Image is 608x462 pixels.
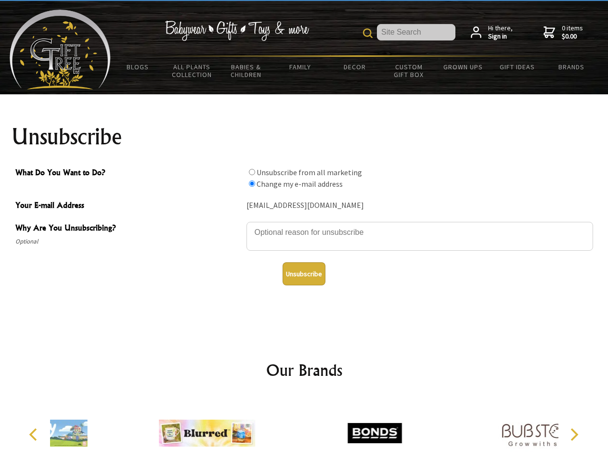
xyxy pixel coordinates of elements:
button: Next [563,424,584,445]
a: Brands [544,57,599,77]
a: Hi there,Sign in [471,24,513,41]
strong: $0.00 [562,32,583,41]
span: What Do You Want to Do? [15,167,242,180]
strong: Sign in [488,32,513,41]
span: Your E-mail Address [15,199,242,213]
a: Gift Ideas [490,57,544,77]
textarea: Why Are You Unsubscribing? [246,222,593,251]
label: Unsubscribe from all marketing [257,167,362,177]
div: [EMAIL_ADDRESS][DOMAIN_NAME] [246,198,593,213]
span: Why Are You Unsubscribing? [15,222,242,236]
span: Optional [15,236,242,247]
button: Unsubscribe [283,262,325,285]
a: Decor [327,57,382,77]
h2: Our Brands [19,359,589,382]
span: 0 items [562,24,583,41]
a: Babies & Children [219,57,273,85]
input: What Do You Want to Do? [249,180,255,187]
span: Hi there, [488,24,513,41]
img: Babywear - Gifts - Toys & more [165,21,309,41]
img: Babyware - Gifts - Toys and more... [10,10,111,90]
input: Site Search [377,24,455,40]
a: 0 items$0.00 [543,24,583,41]
a: Family [273,57,328,77]
input: What Do You Want to Do? [249,169,255,175]
h1: Unsubscribe [12,125,597,148]
a: All Plants Collection [165,57,220,85]
a: Grown Ups [436,57,490,77]
a: BLOGS [111,57,165,77]
a: Custom Gift Box [382,57,436,85]
img: product search [363,28,373,38]
label: Change my e-mail address [257,179,343,189]
button: Previous [24,424,45,445]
